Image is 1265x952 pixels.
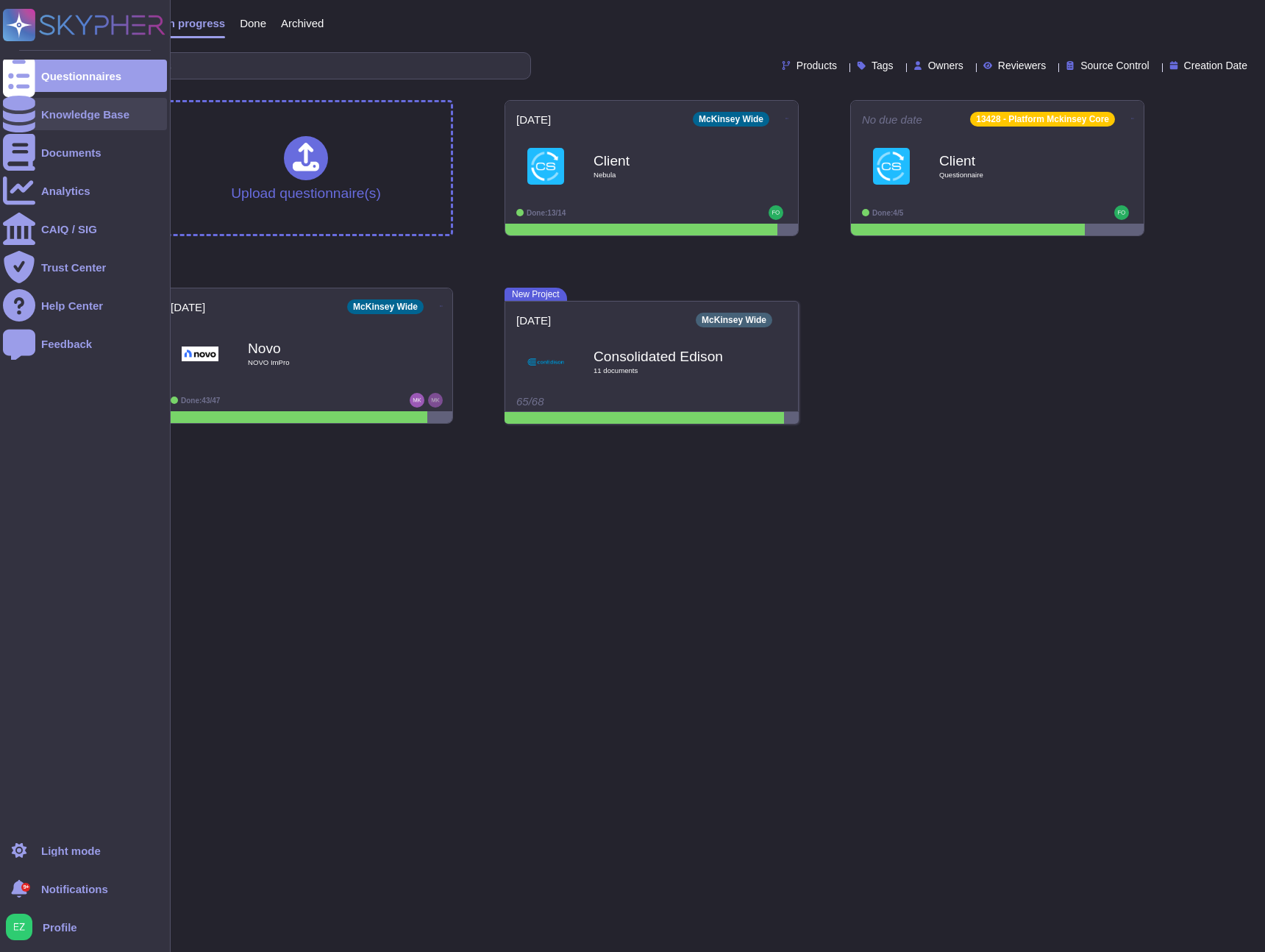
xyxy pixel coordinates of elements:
[3,911,43,943] button: user
[410,393,424,408] img: user
[231,136,381,200] div: Upload questionnaire(s)
[41,300,103,311] div: Help Center
[516,315,551,326] span: [DATE]
[769,205,783,220] img: user
[43,922,77,933] span: Profile
[248,359,395,366] span: NOVO ImPro
[21,883,30,892] div: 9+
[1184,60,1247,71] span: Creation Date
[3,251,167,283] a: Trust Center
[594,367,741,374] span: 11 document s
[182,335,218,372] img: Logo
[41,109,129,120] div: Knowledge Base
[862,114,922,125] span: No due date
[41,224,97,235] div: CAIQ / SIG
[3,213,167,245] a: CAIQ / SIG
[505,288,567,301] span: New Project
[41,147,101,158] div: Documents
[872,60,894,71] span: Tags
[281,18,324,29] span: Archived
[527,344,564,380] img: Logo
[594,349,741,363] b: Consolidated Edison
[41,884,108,895] span: Notifications
[428,393,443,408] img: user
[696,313,772,327] div: McKinsey Wide
[248,341,395,355] b: Novo
[347,299,424,314] div: McKinsey Wide
[873,148,910,185] img: Logo
[41,845,101,856] div: Light mode
[998,60,1046,71] span: Reviewers
[58,53,530,79] input: Search by keywords
[516,114,551,125] span: [DATE]
[939,171,1086,179] span: Questionnaire
[928,60,963,71] span: Owners
[41,185,90,196] div: Analytics
[3,98,167,130] a: Knowledge Base
[181,397,220,405] span: Done: 43/47
[3,136,167,168] a: Documents
[165,18,225,29] span: In progress
[939,154,1086,168] b: Client
[693,112,769,127] div: McKinsey Wide
[872,209,903,217] span: Done: 4/5
[594,171,741,179] span: Nebula
[527,148,564,185] img: Logo
[3,60,167,92] a: Questionnaires
[970,112,1115,127] div: 13428 - Platform Mckinsey Core
[41,262,106,273] div: Trust Center
[41,338,92,349] div: Feedback
[527,209,566,217] span: Done: 13/14
[797,60,837,71] span: Products
[41,71,121,82] div: Questionnaires
[3,289,167,322] a: Help Center
[171,302,205,313] span: [DATE]
[3,174,167,207] a: Analytics
[1114,205,1129,220] img: user
[516,395,544,408] span: 65/68
[3,327,167,360] a: Feedback
[1080,60,1149,71] span: Source Control
[6,914,32,940] img: user
[240,18,266,29] span: Done
[594,154,741,168] b: Client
